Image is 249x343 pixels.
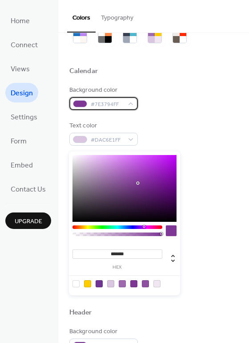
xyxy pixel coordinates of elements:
span: #7E3794FF [91,100,124,109]
div: rgba(0, 0, 0, 0) [72,280,80,287]
div: Header [69,308,92,318]
span: Form [11,135,27,149]
a: Embed [5,155,38,175]
label: hex [72,265,162,270]
span: Contact Us [11,183,46,197]
div: Background color [69,86,136,95]
div: rgb(158, 105, 175) [119,280,126,287]
a: Home [5,11,35,30]
a: Contact Us [5,179,51,199]
span: Settings [11,110,37,125]
div: Text color [69,121,136,131]
span: Embed [11,159,33,173]
div: Background color [69,327,136,336]
span: Views [11,62,30,77]
div: rgb(255, 204, 0) [84,280,91,287]
a: Settings [5,107,43,127]
a: Design [5,83,38,102]
div: rgb(142, 80, 161) [142,280,149,287]
a: Form [5,131,32,151]
span: Connect [11,38,38,53]
button: Upgrade [5,212,51,229]
span: #DAC6E1FF [91,135,124,145]
div: rgb(240, 231, 242) [153,280,161,287]
span: Upgrade [15,217,42,226]
a: Connect [5,35,43,54]
span: Home [11,14,30,29]
div: rgb(112, 53, 147) [96,280,103,287]
div: Calendar [69,67,98,76]
div: rgb(218, 198, 225) [107,280,114,287]
a: Views [5,59,35,78]
span: Design [11,86,33,101]
div: rgb(126, 55, 148) [130,280,137,287]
